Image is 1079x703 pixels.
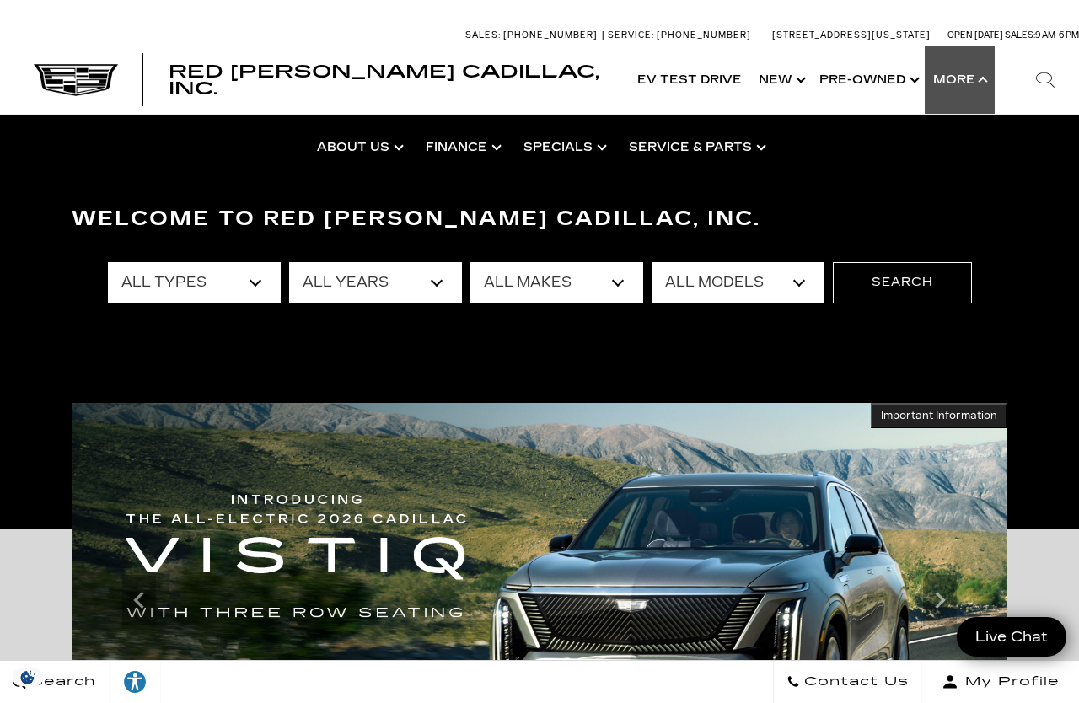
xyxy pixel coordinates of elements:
span: Red [PERSON_NAME] Cadillac, Inc. [169,62,599,99]
select: Filter by type [108,262,281,303]
span: Service: [608,30,654,40]
a: Explore your accessibility options [110,661,161,703]
a: Red [PERSON_NAME] Cadillac, Inc. [169,63,612,97]
a: [STREET_ADDRESS][US_STATE] [772,30,931,40]
img: Cadillac Dark Logo with Cadillac White Text [34,64,118,96]
a: Contact Us [773,661,922,703]
a: Pre-Owned [811,46,925,114]
select: Filter by year [289,262,462,303]
a: Finance [413,114,511,181]
a: Specials [511,114,616,181]
span: My Profile [958,670,1060,694]
span: Sales: [465,30,501,40]
span: [PHONE_NUMBER] [503,30,598,40]
button: Open user profile menu [922,661,1079,703]
div: Search [1012,46,1079,114]
button: Search [833,262,972,303]
h3: Welcome to Red [PERSON_NAME] Cadillac, Inc. [72,202,1007,236]
div: Next [923,575,957,625]
a: Service: [PHONE_NUMBER] [602,30,755,40]
span: Important Information [881,409,997,422]
span: Live Chat [967,627,1056,647]
button: More [925,46,995,114]
a: Service & Parts [616,114,776,181]
a: Live Chat [957,617,1066,657]
a: New [750,46,811,114]
span: Contact Us [800,670,909,694]
select: Filter by model [652,262,824,303]
span: 9 AM-6 PM [1035,30,1079,40]
span: Open [DATE] [947,30,1003,40]
a: Sales: [PHONE_NUMBER] [465,30,602,40]
span: Search [26,670,96,694]
span: Sales: [1005,30,1035,40]
div: Explore your accessibility options [110,669,160,695]
section: Click to Open Cookie Consent Modal [8,668,47,686]
span: [PHONE_NUMBER] [657,30,751,40]
img: Opt-Out Icon [8,668,47,686]
button: Important Information [871,403,1007,428]
a: About Us [304,114,413,181]
div: Previous [122,575,156,625]
select: Filter by make [470,262,643,303]
a: EV Test Drive [629,46,750,114]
